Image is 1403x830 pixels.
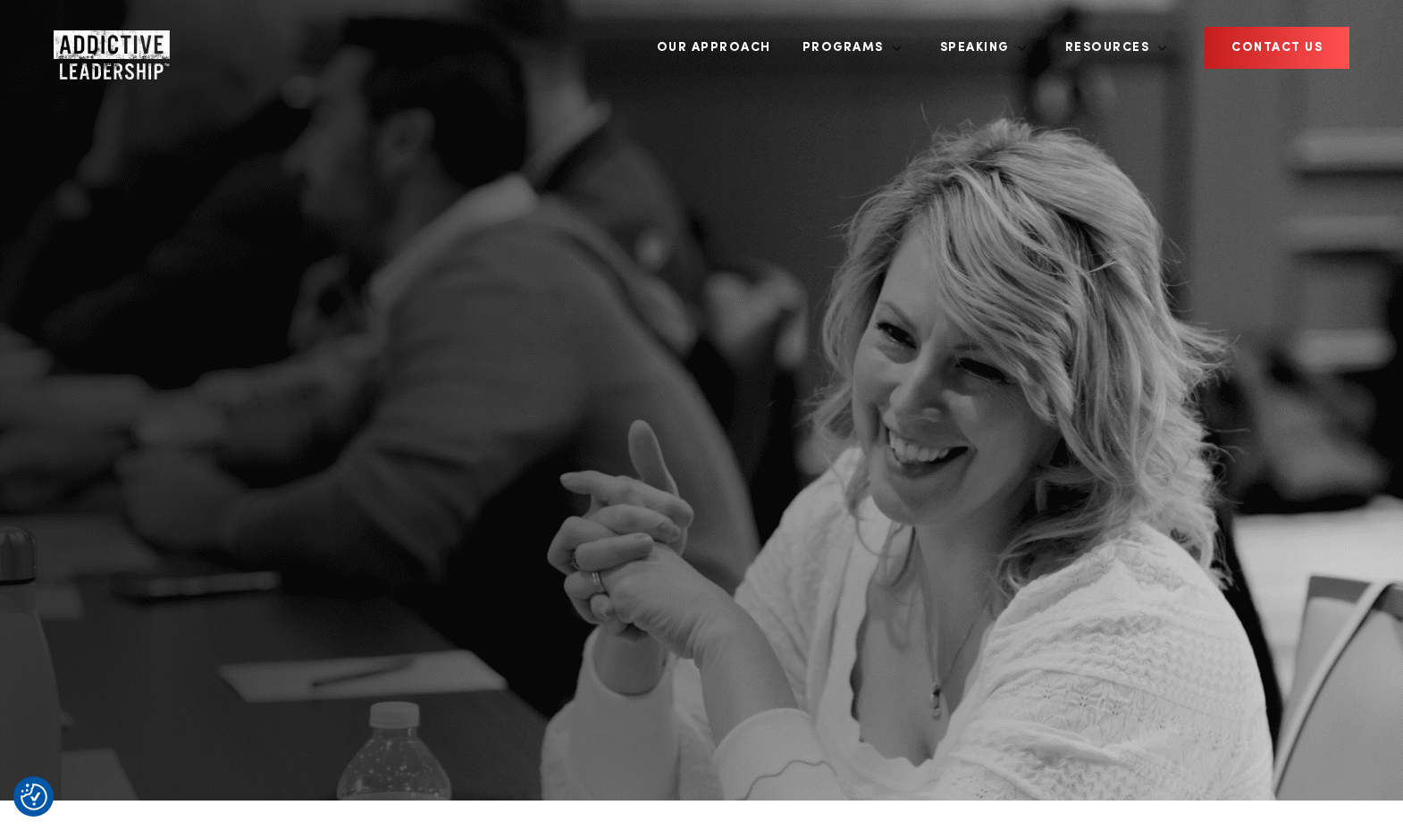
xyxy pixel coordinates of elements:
img: Revisit consent button [21,784,47,810]
a: Resources [1052,14,1168,81]
a: Our Approach [643,14,785,81]
a: Speaking [927,14,1027,81]
a: Home [54,30,161,66]
button: Consent Preferences [21,784,47,810]
a: Programs [789,14,902,81]
a: CONTACT US [1205,27,1349,69]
